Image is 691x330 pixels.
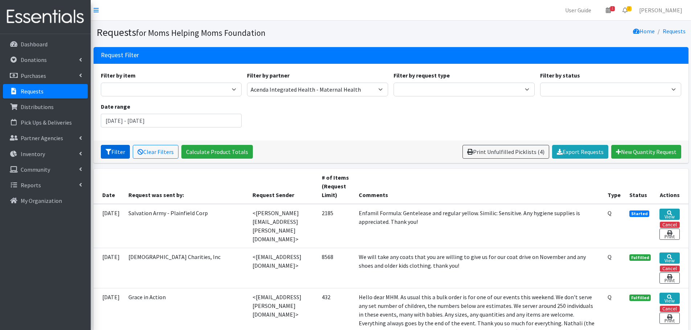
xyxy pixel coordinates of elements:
[354,204,603,248] td: Enfamil Formula: Gentelease and regular yellow. Similic: Sensitive. Any hygiene supplies is appre...
[633,3,688,17] a: [PERSON_NAME]
[101,145,130,159] button: Filter
[617,3,633,17] a: 2
[608,209,612,217] abbr: Quantity
[3,68,88,83] a: Purchases
[317,204,354,248] td: 2185
[659,293,679,304] a: View
[3,84,88,99] a: Requests
[101,71,136,80] label: Filter by item
[659,229,679,240] a: Print
[181,145,253,159] a: Calculate Product Totals
[3,100,88,114] a: Distributions
[552,145,608,159] a: Export Requests
[21,119,72,126] p: Pick Ups & Deliveries
[21,56,47,63] p: Donations
[660,222,680,228] button: Cancel
[600,3,617,17] a: 1
[608,293,612,301] abbr: Quantity
[3,147,88,161] a: Inventory
[354,248,603,288] td: We will take any coats that you are willing to give us for our coat drive on November and any sho...
[248,204,317,248] td: <[PERSON_NAME][EMAIL_ADDRESS][PERSON_NAME][DOMAIN_NAME]>
[627,6,632,11] span: 2
[248,169,317,204] th: Request Sender
[21,134,63,142] p: Partner Agencies
[659,252,679,264] a: View
[247,71,289,80] label: Filter by partner
[629,295,651,301] span: Fulfilled
[3,53,88,67] a: Donations
[3,193,88,208] a: My Organization
[94,204,124,248] td: [DATE]
[659,313,679,324] a: Print
[629,210,650,217] span: Started
[136,28,266,38] small: for Moms Helping Moms Foundation
[660,266,680,272] button: Cancel
[21,197,62,204] p: My Organization
[317,248,354,288] td: 8568
[625,169,655,204] th: Status
[3,162,88,177] a: Community
[21,103,54,110] p: Distributions
[608,253,612,260] abbr: Quantity
[101,51,139,59] h3: Request Filter
[3,115,88,130] a: Pick Ups & Deliveries
[101,114,242,128] input: January 1, 2011 - December 31, 2011
[462,145,549,159] a: Print Unfulfilled Picklists (4)
[629,254,651,261] span: Fulfilled
[133,145,178,159] a: Clear Filters
[3,131,88,145] a: Partner Agencies
[21,88,44,95] p: Requests
[124,204,248,248] td: Salvation Army - Plainfield Corp
[660,306,680,312] button: Cancel
[659,209,679,220] a: View
[96,26,388,39] h1: Requests
[659,272,679,284] a: Print
[394,71,450,80] label: Filter by request type
[124,169,248,204] th: Request was sent by:
[3,178,88,192] a: Reports
[559,3,597,17] a: User Guide
[21,41,48,48] p: Dashboard
[610,6,615,11] span: 1
[21,72,46,79] p: Purchases
[317,169,354,204] th: # of Items (Request Limit)
[663,28,686,35] a: Requests
[124,248,248,288] td: [DEMOGRAPHIC_DATA] Charities, Inc
[3,37,88,51] a: Dashboard
[21,150,45,158] p: Inventory
[94,248,124,288] td: [DATE]
[611,145,681,159] a: New Quantity Request
[248,248,317,288] td: <[EMAIL_ADDRESS][DOMAIN_NAME]>
[633,28,655,35] a: Home
[540,71,580,80] label: Filter by status
[603,169,625,204] th: Type
[354,169,603,204] th: Comments
[21,181,41,189] p: Reports
[3,5,88,29] img: HumanEssentials
[655,169,688,204] th: Actions
[21,166,50,173] p: Community
[94,169,124,204] th: Date
[101,102,130,111] label: Date range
